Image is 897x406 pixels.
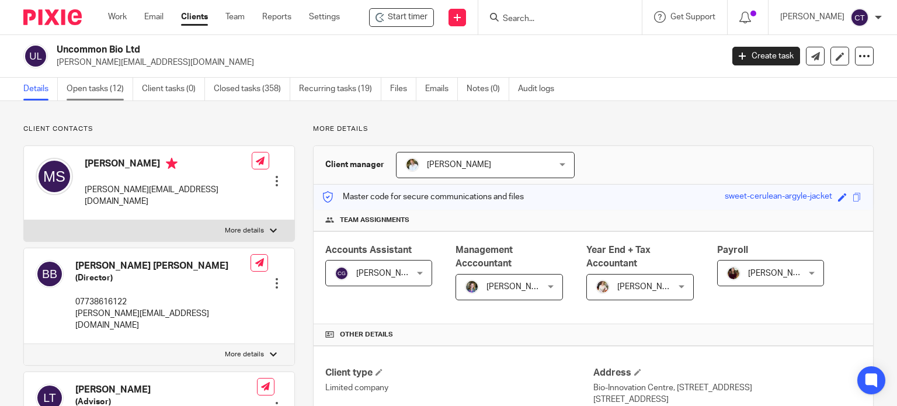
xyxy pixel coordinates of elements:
span: Get Support [670,13,715,21]
a: Audit logs [518,78,563,100]
a: Reports [262,11,291,23]
p: Client contacts [23,124,295,134]
p: Limited company [325,382,593,394]
span: Payroll [717,245,748,255]
i: Primary [166,158,178,169]
span: [PERSON_NAME] [486,283,551,291]
p: More details [225,226,264,235]
a: Email [144,11,164,23]
span: [PERSON_NAME] [617,283,682,291]
h2: Uncommon Bio Ltd [57,44,583,56]
a: Closed tasks (358) [214,78,290,100]
img: Pixie [23,9,82,25]
img: MaxAcc_Sep21_ElliDeanPhoto_030.jpg [726,266,740,280]
p: 07738616122 [75,296,251,308]
span: Team assignments [340,216,409,225]
div: Uncommon Bio Ltd [369,8,434,27]
a: Details [23,78,58,100]
p: [PERSON_NAME][EMAIL_ADDRESS][DOMAIN_NAME] [57,57,715,68]
p: More details [313,124,874,134]
span: Accounts Assistant [325,245,412,255]
img: svg%3E [36,260,64,288]
a: Work [108,11,127,23]
span: [PERSON_NAME] [356,269,420,277]
img: svg%3E [36,158,73,195]
h5: (Director) [75,272,251,284]
p: Bio-Innovation Centre, [STREET_ADDRESS] [593,382,861,394]
a: Notes (0) [467,78,509,100]
img: sarah-royle.jpg [405,158,419,172]
a: Settings [309,11,340,23]
p: More details [225,350,264,359]
div: sweet-cerulean-argyle-jacket [725,190,832,204]
span: Year End + Tax Accountant [586,245,651,268]
h4: Client type [325,367,593,379]
a: Client tasks (0) [142,78,205,100]
a: Open tasks (12) [67,78,133,100]
a: Clients [181,11,208,23]
a: Create task [732,47,800,65]
p: [PERSON_NAME][EMAIL_ADDRESS][DOMAIN_NAME] [75,308,251,332]
img: svg%3E [23,44,48,68]
img: svg%3E [335,266,349,280]
p: [PERSON_NAME][EMAIL_ADDRESS][DOMAIN_NAME] [85,184,252,208]
h4: [PERSON_NAME] [85,158,252,172]
a: Recurring tasks (19) [299,78,381,100]
p: [PERSON_NAME] [780,11,844,23]
p: [STREET_ADDRESS] [593,394,861,405]
img: Kayleigh%20Henson.jpeg [596,280,610,294]
span: Other details [340,330,393,339]
img: 1530183611242%20(1).jpg [465,280,479,294]
span: Management Acccountant [456,245,513,268]
h4: [PERSON_NAME] [75,384,257,396]
h3: Client manager [325,159,384,171]
h4: Address [593,367,861,379]
p: Master code for secure communications and files [322,191,524,203]
input: Search [502,14,607,25]
span: [PERSON_NAME] [427,161,491,169]
span: Start timer [388,11,427,23]
h4: [PERSON_NAME] [PERSON_NAME] [75,260,251,272]
a: Emails [425,78,458,100]
span: [PERSON_NAME] [748,269,812,277]
img: svg%3E [850,8,869,27]
a: Files [390,78,416,100]
a: Team [225,11,245,23]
